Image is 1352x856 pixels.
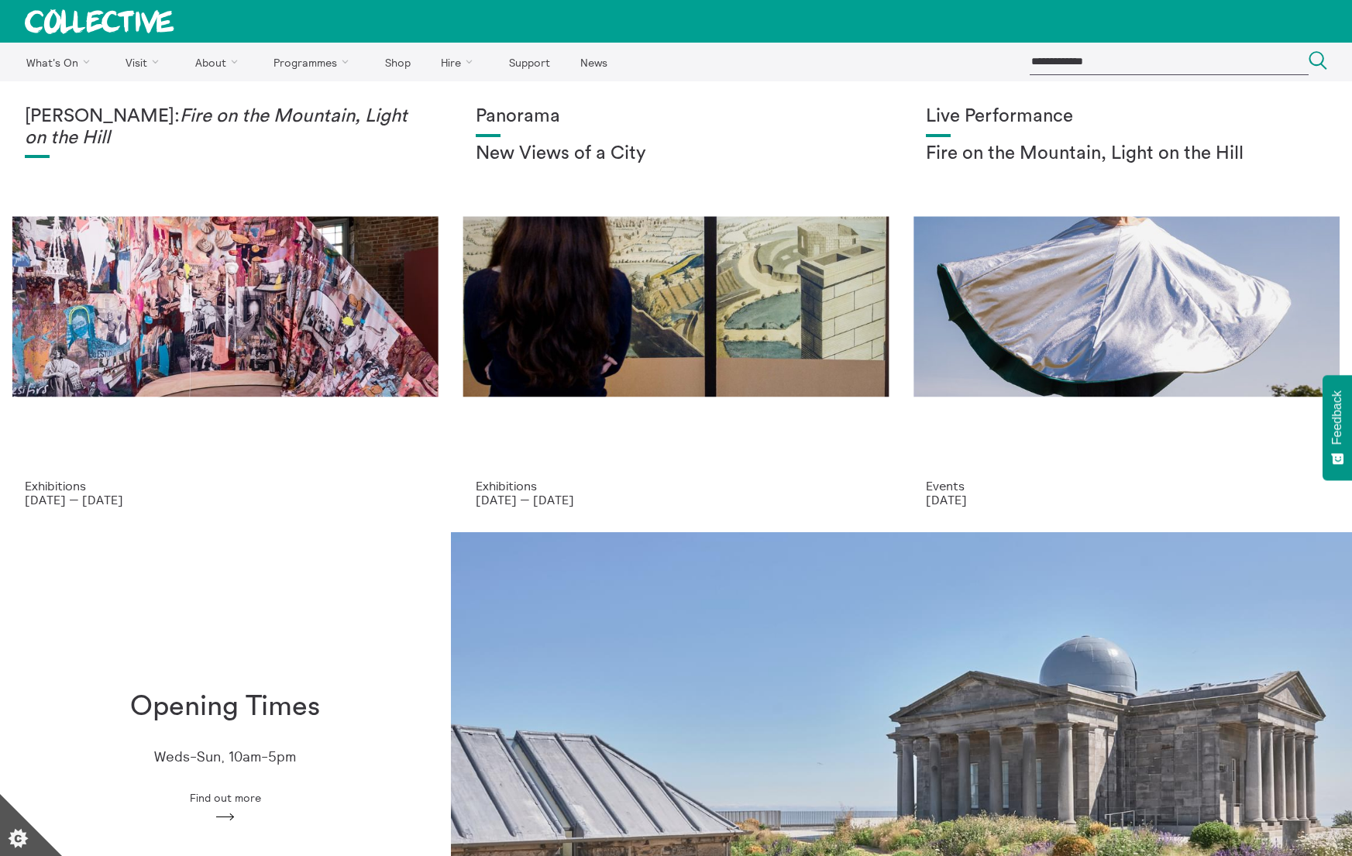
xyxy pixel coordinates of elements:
[25,479,426,493] p: Exhibitions
[25,107,408,147] em: Fire on the Mountain, Light on the Hill
[476,479,877,493] p: Exhibitions
[566,43,621,81] a: News
[12,43,109,81] a: What's On
[130,691,320,723] h1: Opening Times
[1330,390,1344,445] span: Feedback
[926,106,1327,128] h1: Live Performance
[112,43,179,81] a: Visit
[901,81,1352,532] a: Photo: Eoin Carey Live Performance Fire on the Mountain, Light on the Hill Events [DATE]
[476,143,877,165] h2: New Views of a City
[371,43,424,81] a: Shop
[476,106,877,128] h1: Panorama
[181,43,257,81] a: About
[926,493,1327,507] p: [DATE]
[495,43,563,81] a: Support
[25,106,426,149] h1: [PERSON_NAME]:
[154,749,296,765] p: Weds-Sun, 10am-5pm
[428,43,493,81] a: Hire
[1323,375,1352,480] button: Feedback - Show survey
[25,493,426,507] p: [DATE] — [DATE]
[451,81,902,532] a: Collective Panorama June 2025 small file 8 Panorama New Views of a City Exhibitions [DATE] — [DATE]
[260,43,369,81] a: Programmes
[476,493,877,507] p: [DATE] — [DATE]
[190,792,261,804] span: Find out more
[926,479,1327,493] p: Events
[926,143,1327,165] h2: Fire on the Mountain, Light on the Hill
